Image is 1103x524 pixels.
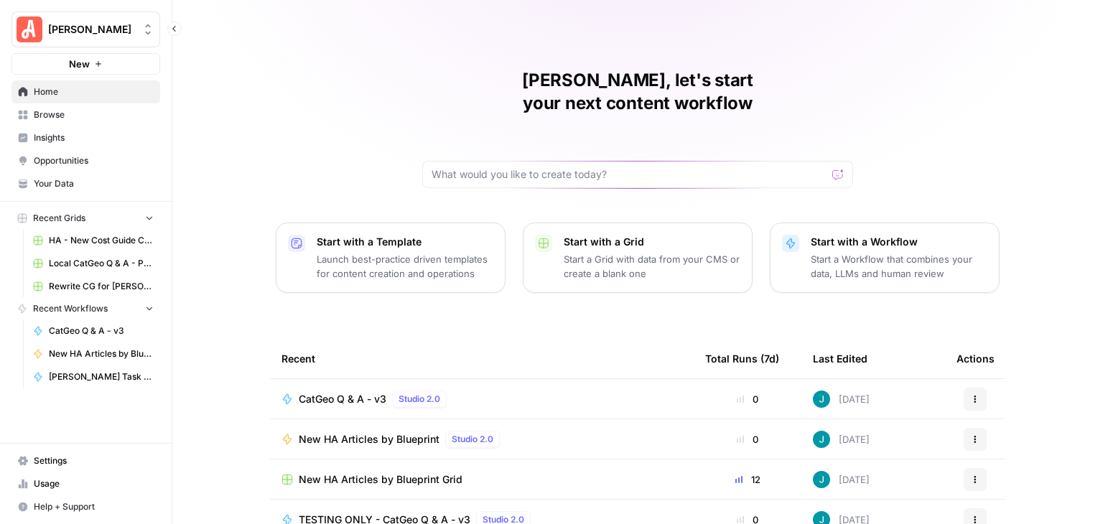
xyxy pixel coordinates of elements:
span: Recent Grids [33,212,85,225]
span: Help + Support [34,500,154,513]
span: New HA Articles by Blueprint Grid [299,472,462,487]
p: Start with a Grid [564,235,740,249]
p: Start a Workflow that combines your data, LLMs and human review [811,252,987,281]
button: Help + Support [11,495,160,518]
a: Usage [11,472,160,495]
span: Local CatGeo Q & A - Pass/Fail v2 Grid [49,257,154,270]
a: HA - New Cost Guide Creation Grid [27,229,160,252]
button: Workspace: Angi [11,11,160,47]
span: Studio 2.0 [399,393,440,406]
span: [PERSON_NAME] [48,22,135,37]
div: 0 [705,392,790,406]
span: Rewrite CG for [PERSON_NAME] - Grading version Grid [49,280,154,293]
button: Recent Workflows [11,298,160,319]
input: What would you like to create today? [432,167,827,182]
button: New [11,53,160,75]
span: Home [34,85,154,98]
div: [DATE] [813,390,870,408]
span: Studio 2.0 [452,433,493,446]
a: [PERSON_NAME] Task Tail New/ Update CG w/ Internal Links [27,365,160,388]
div: [DATE] [813,471,870,488]
span: Recent Workflows [33,302,108,315]
button: Recent Grids [11,207,160,229]
span: New [69,57,90,71]
span: Opportunities [34,154,154,167]
button: Start with a GridStart a Grid with data from your CMS or create a blank one [523,223,753,293]
p: Start a Grid with data from your CMS or create a blank one [564,252,740,281]
a: Rewrite CG for [PERSON_NAME] - Grading version Grid [27,275,160,298]
a: Browse [11,103,160,126]
a: Settings [11,449,160,472]
a: CatGeo Q & A - v3 [27,319,160,342]
span: Your Data [34,177,154,190]
div: [DATE] [813,431,870,448]
div: 12 [705,472,790,487]
a: New HA Articles by Blueprint [27,342,160,365]
p: Start with a Workflow [811,235,987,249]
img: gsxx783f1ftko5iaboo3rry1rxa5 [813,390,830,408]
a: New HA Articles by Blueprint Grid [281,472,682,487]
span: Usage [34,477,154,490]
span: Browse [34,108,154,121]
div: Last Edited [813,339,867,378]
div: Total Runs (7d) [705,339,779,378]
a: Insights [11,126,160,149]
h1: [PERSON_NAME], let's start your next content workflow [422,69,853,115]
span: CatGeo Q & A - v3 [299,392,386,406]
button: Start with a WorkflowStart a Workflow that combines your data, LLMs and human review [770,223,1000,293]
a: Your Data [11,172,160,195]
p: Start with a Template [317,235,493,249]
div: Actions [957,339,995,378]
span: New HA Articles by Blueprint [49,347,154,360]
a: Home [11,80,160,103]
span: [PERSON_NAME] Task Tail New/ Update CG w/ Internal Links [49,370,154,383]
span: HA - New Cost Guide Creation Grid [49,234,154,247]
div: Recent [281,339,682,378]
img: gsxx783f1ftko5iaboo3rry1rxa5 [813,471,830,488]
img: Angi Logo [17,17,42,42]
p: Launch best-practice driven templates for content creation and operations [317,252,493,281]
a: CatGeo Q & A - v3Studio 2.0 [281,390,682,408]
a: New HA Articles by BlueprintStudio 2.0 [281,431,682,448]
span: Settings [34,454,154,467]
span: Insights [34,131,154,144]
button: Start with a TemplateLaunch best-practice driven templates for content creation and operations [276,223,506,293]
span: New HA Articles by Blueprint [299,432,439,446]
div: 0 [705,432,790,446]
a: Local CatGeo Q & A - Pass/Fail v2 Grid [27,252,160,275]
a: Opportunities [11,149,160,172]
img: gsxx783f1ftko5iaboo3rry1rxa5 [813,431,830,448]
span: CatGeo Q & A - v3 [49,324,154,337]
